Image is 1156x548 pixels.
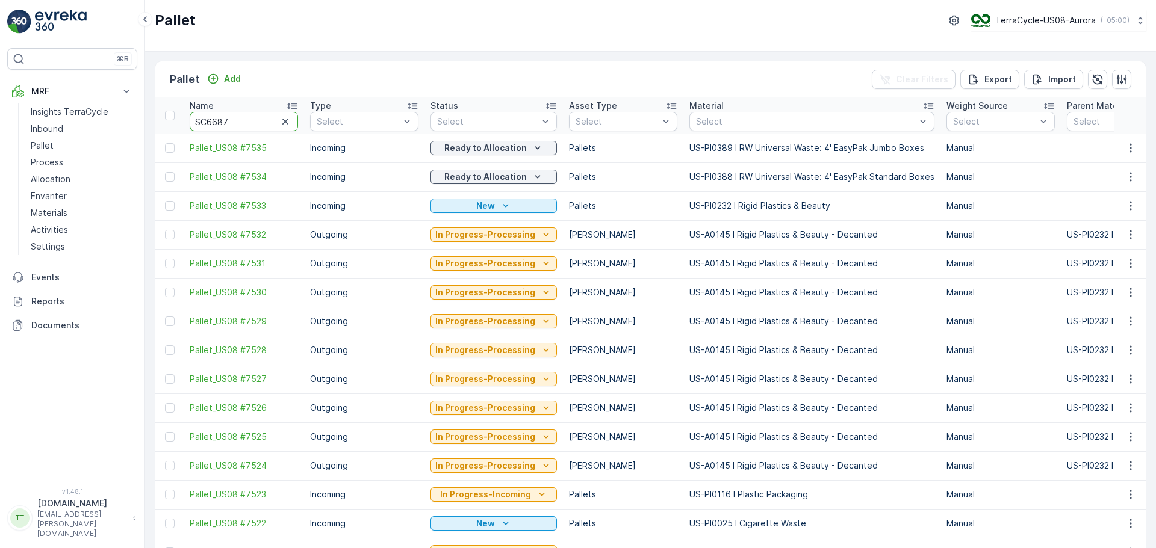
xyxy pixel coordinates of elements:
[940,451,1061,480] td: Manual
[190,402,298,414] span: Pallet_US08 #7526
[31,271,132,283] p: Events
[430,487,557,502] button: In Progress-Incoming
[190,142,298,154] span: Pallet_US08 #7535
[430,314,557,328] button: In Progress-Processing
[165,403,175,413] div: Toggle Row Selected
[165,490,175,499] div: Toggle Row Selected
[224,73,241,85] p: Add
[689,100,724,112] p: Material
[155,11,196,30] p: Pallet
[31,241,65,253] p: Settings
[940,249,1061,278] td: Manual
[304,393,424,422] td: Outgoing
[940,220,1061,249] td: Manual
[190,257,298,269] a: Pallet_US08 #7531
[1101,16,1130,25] p: ( -05:00 )
[26,171,137,188] a: Allocation
[940,134,1061,162] td: Manual
[430,401,557,415] button: In Progress-Processing
[563,249,683,278] td: [PERSON_NAME]
[26,238,137,255] a: Settings
[317,115,400,128] p: Select
[190,315,298,327] a: Pallet_US08 #7529
[7,289,137,313] a: Reports
[190,229,298,241] span: Pallet_US08 #7532
[26,205,137,221] a: Materials
[190,344,298,356] a: Pallet_US08 #7528
[190,112,298,131] input: Search
[190,171,298,183] a: Pallet_US08 #7534
[31,190,67,202] p: Envanter
[304,509,424,538] td: Incoming
[430,516,557,531] button: New
[165,316,175,326] div: Toggle Row Selected
[165,201,175,211] div: Toggle Row Selected
[165,461,175,470] div: Toggle Row Selected
[26,137,137,154] a: Pallet
[430,199,557,213] button: New
[435,286,535,298] p: In Progress-Processing
[696,115,916,128] p: Select
[304,451,424,480] td: Outgoing
[563,278,683,307] td: [PERSON_NAME]
[190,431,298,443] span: Pallet_US08 #7525
[430,285,557,300] button: In Progress-Processing
[304,191,424,220] td: Incoming
[971,10,1146,31] button: TerraCycle-US08-Aurora(-05:00)
[430,372,557,386] button: In Progress-Processing
[165,519,175,528] div: Toggle Row Selected
[430,227,557,242] button: In Progress-Processing
[190,488,298,500] a: Pallet_US08 #7523
[563,451,683,480] td: [PERSON_NAME]
[310,100,331,112] p: Type
[435,229,535,241] p: In Progress-Processing
[563,336,683,365] td: [PERSON_NAME]
[190,200,298,212] a: Pallet_US08 #7533
[563,307,683,336] td: [PERSON_NAME]
[430,343,557,357] button: In Progress-Processing
[563,365,683,393] td: [PERSON_NAME]
[202,72,246,86] button: Add
[683,249,940,278] td: US-A0145 I Rigid Plastics & Beauty - Decanted
[940,509,1061,538] td: Manual
[7,265,137,289] a: Events
[476,200,495,212] p: New
[940,336,1061,365] td: Manual
[940,480,1061,509] td: Manual
[440,488,531,500] p: In Progress-Incoming
[940,307,1061,336] td: Manual
[304,336,424,365] td: Outgoing
[563,480,683,509] td: Pallets
[437,115,538,128] p: Select
[190,373,298,385] a: Pallet_US08 #7527
[563,422,683,451] td: [PERSON_NAME]
[37,510,126,538] p: [EMAIL_ADDRESS][PERSON_NAME][DOMAIN_NAME]
[683,480,940,509] td: US-PI0116 I Plastic Packaging
[304,307,424,336] td: Outgoing
[304,422,424,451] td: Outgoing
[430,429,557,444] button: In Progress-Processing
[683,509,940,538] td: US-PI0025 I Cigarette Waste
[7,488,137,495] span: v 1.48.1
[430,170,557,184] button: Ready to Allocation
[190,517,298,529] span: Pallet_US08 #7522
[165,374,175,384] div: Toggle Row Selected
[31,207,67,219] p: Materials
[435,460,535,472] p: In Progress-Processing
[576,115,659,128] p: Select
[995,14,1096,26] p: TerraCycle-US08-Aurora
[26,188,137,205] a: Envanter
[444,142,527,154] p: Ready to Allocation
[190,460,298,472] a: Pallet_US08 #7524
[7,79,137,103] button: MRF
[430,100,458,112] p: Status
[190,100,214,112] p: Name
[304,365,424,393] td: Outgoing
[435,315,535,327] p: In Progress-Processing
[563,393,683,422] td: [PERSON_NAME]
